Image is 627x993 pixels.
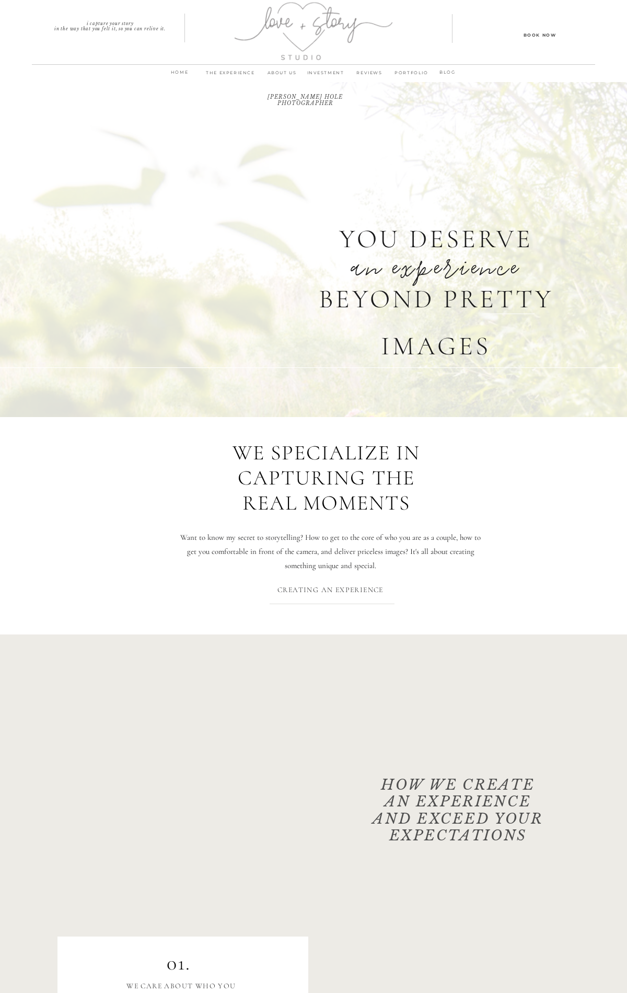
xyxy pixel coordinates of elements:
p: I capture your story in the way that you felt it, so you can relive it. [35,21,185,28]
a: INVESTMENT [304,68,347,83]
h1: [PERSON_NAME] hole photographer [240,94,370,116]
p: we specialize in capturing the real moments [170,440,482,467]
p: creating an experience [245,583,416,593]
p: How we create an experience and exceed your expectations [367,777,549,874]
a: I capture your storyin the way that you felt it, so you can relive it. [35,21,185,28]
a: PORTFOLIO [391,68,432,83]
p: you deserve [308,215,564,259]
p: We care about who you are at your core - your love and your story [119,979,244,989]
a: REVIEWS [347,68,391,83]
a: ABOUT us [260,68,304,83]
a: THE EXPERIENCE [201,68,260,83]
p: beyond pretty Images [308,275,564,368]
p: 01. [143,950,214,974]
a: home [166,68,193,83]
a: BLOG [434,68,461,78]
p: Want to know my secret to storytelling? How to get to the core of who you are as a couple, how to... [179,530,482,569]
a: Book Now [493,31,587,38]
p: an experience [305,222,566,252]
